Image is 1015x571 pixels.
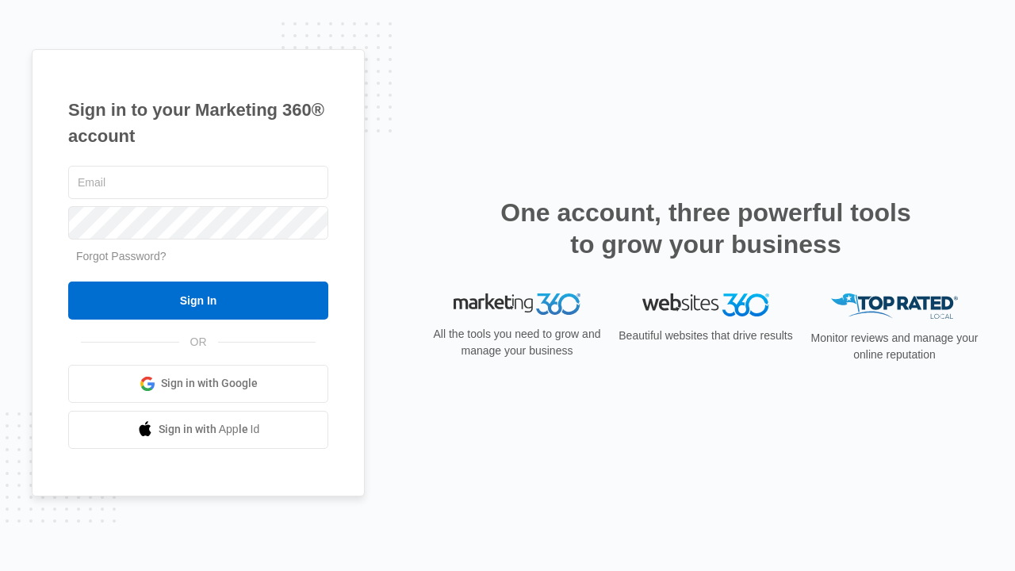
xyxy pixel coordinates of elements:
[159,421,260,438] span: Sign in with Apple Id
[454,293,580,316] img: Marketing 360
[428,326,606,359] p: All the tools you need to grow and manage your business
[806,330,983,363] p: Monitor reviews and manage your online reputation
[161,375,258,392] span: Sign in with Google
[179,334,218,351] span: OR
[496,197,916,260] h2: One account, three powerful tools to grow your business
[68,411,328,449] a: Sign in with Apple Id
[617,328,795,344] p: Beautiful websites that drive results
[76,250,167,263] a: Forgot Password?
[831,293,958,320] img: Top Rated Local
[68,282,328,320] input: Sign In
[68,365,328,403] a: Sign in with Google
[642,293,769,316] img: Websites 360
[68,97,328,149] h1: Sign in to your Marketing 360® account
[68,166,328,199] input: Email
